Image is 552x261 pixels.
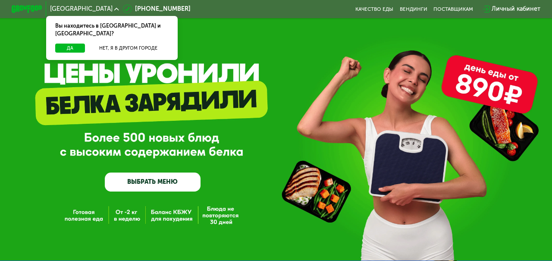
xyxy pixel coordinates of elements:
[88,44,169,53] button: Нет, я в другом городе
[492,4,540,13] div: Личный кабинет
[46,16,178,44] div: Вы находитесь в [GEOGRAPHIC_DATA] и [GEOGRAPHIC_DATA]?
[50,6,113,12] span: [GEOGRAPHIC_DATA]
[55,44,85,53] button: Да
[433,6,473,12] div: поставщикам
[123,4,191,13] a: [PHONE_NUMBER]
[355,6,393,12] a: Качество еды
[105,173,200,192] a: ВЫБРАТЬ МЕНЮ
[400,6,427,12] a: Вендинги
